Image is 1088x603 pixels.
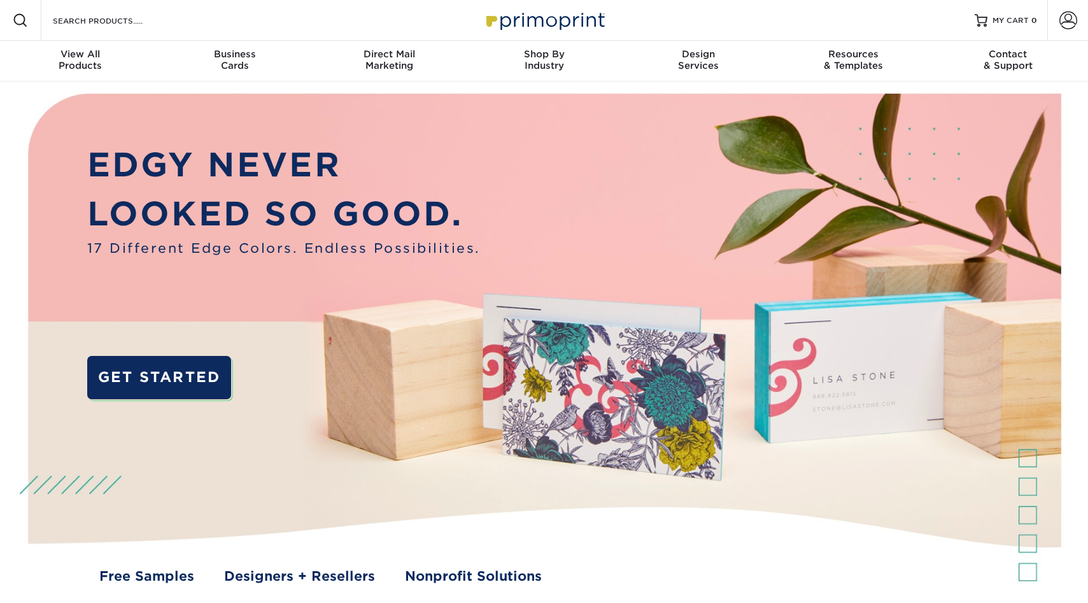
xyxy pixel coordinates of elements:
[776,48,931,60] span: Resources
[621,48,776,71] div: Services
[481,6,608,34] img: Primoprint
[993,15,1029,26] span: MY CART
[312,41,467,82] a: Direct MailMarketing
[87,190,481,239] p: LOOKED SO GOOD.
[99,567,194,586] a: Free Samples
[157,41,312,82] a: BusinessCards
[312,48,467,60] span: Direct Mail
[405,567,542,586] a: Nonprofit Solutions
[157,48,312,71] div: Cards
[776,41,931,82] a: Resources& Templates
[87,356,232,399] a: GET STARTED
[224,567,375,586] a: Designers + Resellers
[87,239,481,259] span: 17 Different Edge Colors. Endless Possibilities.
[3,41,158,82] a: View AllProducts
[467,41,621,82] a: Shop ByIndustry
[312,48,467,71] div: Marketing
[931,48,1085,71] div: & Support
[776,48,931,71] div: & Templates
[1031,16,1037,25] span: 0
[52,13,176,28] input: SEARCH PRODUCTS.....
[621,48,776,60] span: Design
[621,41,776,82] a: DesignServices
[931,48,1085,60] span: Contact
[3,48,158,71] div: Products
[157,48,312,60] span: Business
[3,48,158,60] span: View All
[467,48,621,71] div: Industry
[87,141,481,190] p: EDGY NEVER
[467,48,621,60] span: Shop By
[931,41,1085,82] a: Contact& Support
